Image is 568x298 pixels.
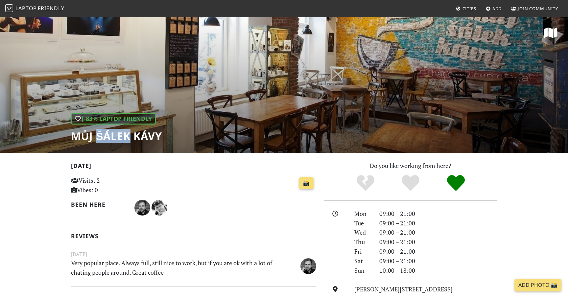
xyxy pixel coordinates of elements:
[67,258,278,277] p: Very popular place. Always full, still nice to work, but if you are ok with a lot of chating peop...
[492,6,502,11] span: Add
[324,161,497,171] p: Do you like working from here?
[350,209,375,218] div: Mon
[462,6,476,11] span: Cities
[453,3,479,14] a: Cities
[509,3,561,14] a: Join Community
[71,201,127,208] h2: Been here
[299,177,314,190] a: 📸
[134,200,150,216] img: 5151-kirill.jpg
[375,266,501,275] div: 10:00 – 18:00
[483,3,505,14] a: Add
[350,228,375,237] div: Wed
[300,258,316,274] img: 5151-kirill.jpg
[350,237,375,247] div: Thu
[300,261,316,269] span: Kirill Shmidt
[388,174,433,192] div: Yes
[134,203,152,211] span: Kirill Shmidt
[67,250,320,258] small: [DATE]
[71,130,162,142] h1: Můj šálek kávy
[354,285,453,293] a: [PERSON_NAME][STREET_ADDRESS]
[5,4,13,12] img: LaptopFriendly
[375,218,501,228] div: 09:00 – 21:00
[71,176,148,195] p: Visits: 2 Vibes: 0
[433,174,479,192] div: Definitely!
[38,5,64,12] span: Friendly
[518,6,558,11] span: Join Community
[350,256,375,266] div: Sat
[375,237,501,247] div: 09:00 – 21:00
[375,247,501,256] div: 09:00 – 21:00
[375,228,501,237] div: 09:00 – 21:00
[152,203,167,211] span: Vlad Sitalo
[152,200,167,216] img: 2406-vlad.jpg
[350,218,375,228] div: Tue
[343,174,388,192] div: No
[350,247,375,256] div: Fri
[71,113,156,125] div: | 83% Laptop Friendly
[350,266,375,275] div: Sun
[15,5,37,12] span: Laptop
[375,209,501,218] div: 09:00 – 21:00
[375,256,501,266] div: 09:00 – 21:00
[5,3,64,14] a: LaptopFriendly LaptopFriendly
[71,162,316,172] h2: [DATE]
[71,233,316,240] h2: Reviews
